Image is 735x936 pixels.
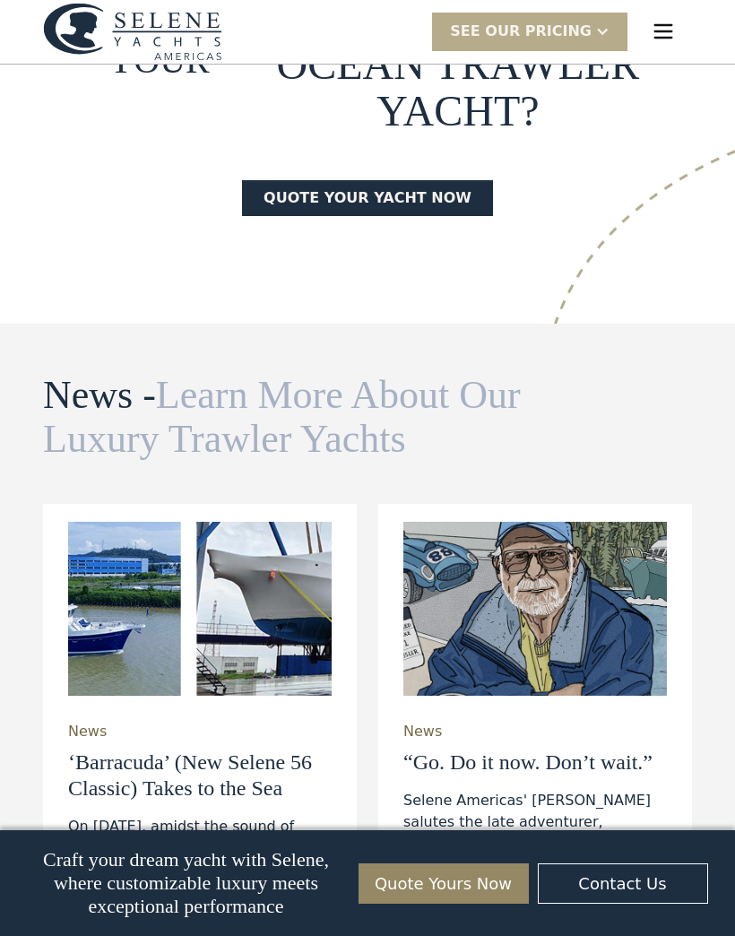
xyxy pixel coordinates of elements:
div: On [DATE], amidst the sound of firecrackers, our shipyard in [GEOGRAPHIC_DATA] successfully shipp... [68,816,332,923]
a: Contact Us [538,863,708,904]
a: home [43,3,222,61]
h3: ‘Barracuda’ (New Selene 56 Classic) Takes to the Sea [68,750,332,802]
img: logo [43,3,222,61]
a: Quote your yacht now [242,180,493,216]
div: News [68,721,107,742]
h3: “Go. Do it now. Don’t wait.” [403,750,653,776]
span: Learn More About Our Luxury Trawler Yachts [43,373,521,460]
p: Craft your dream yacht with Selene, where customizable luxury meets exceptional performance [28,848,345,918]
h2: Ocean Trawler yacht? [224,41,692,136]
div: SEE Our Pricing [432,13,627,51]
h2: News - [43,374,561,461]
div: SEE Our Pricing [450,21,592,42]
a: Quote Yours Now [359,863,529,904]
div: Selene Americas' [PERSON_NAME] salutes the late adventurer, [PERSON_NAME] [403,790,667,854]
div: menu [635,3,692,60]
div: News [403,721,442,742]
